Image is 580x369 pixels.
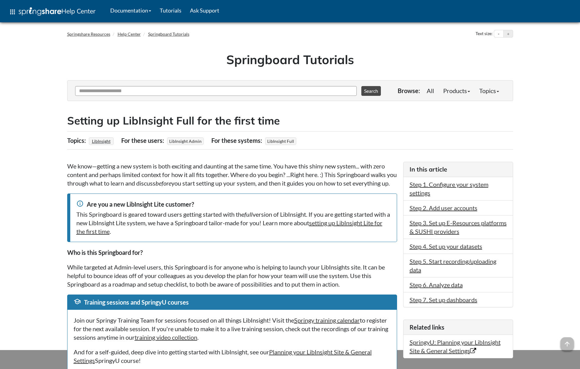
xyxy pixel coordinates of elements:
h2: Setting up LibInsight Full for the first time [67,113,513,128]
a: arrow_upward [560,338,574,345]
p: While targeted at Admin-level users, this Springboard is for anyone who is helping to launch your... [67,263,397,288]
button: Search [361,86,381,96]
div: This site uses cookies as well as records your IP address for usage statistics. [61,355,519,364]
div: Text size: [474,30,494,38]
em: full [244,211,253,218]
span: school [74,298,81,305]
em: before [155,179,171,187]
p: We know—getting a new system is both exciting and daunting at the same time. You have this shiny ... [67,162,397,187]
a: Products [439,85,475,97]
a: Step 6. Analyze data [410,281,463,288]
a: All [422,85,439,97]
span: Training sessions and SpringyU courses [84,298,189,306]
div: Topics: [67,135,87,146]
a: Springboard Tutorials [148,31,189,37]
button: Increase text size [504,30,513,38]
div: This Springboard is geared toward users getting started with the version of LibInsight. If you ar... [76,210,391,236]
a: Step 3. Set up E-Resources platforms & SUSHI providers [410,219,507,235]
div: For these users: [121,135,166,146]
a: Step 5. Start recording/uploading data [410,258,496,273]
a: SpringyU: Planning your LibInsight Site & General Settings [410,338,501,354]
p: And for a self-guided, deep dive into getting started with LibInsight, see our SpringyU course! [74,348,391,365]
a: Step 1. Configure your system settings [410,181,488,197]
h3: In this article [410,165,507,174]
a: LibInsight [91,137,111,146]
p: Browse: [398,86,420,95]
h1: Springboard Tutorials [72,51,509,68]
div: Are you a new LibInsight Lite customer? [76,200,391,208]
span: info [76,200,84,207]
a: Help Center [118,31,141,37]
a: Tutorials [155,3,186,18]
span: Related links [410,324,444,331]
a: Topics [475,85,504,97]
span: LibInsight Admin [167,137,204,145]
button: Decrease text size [494,30,503,38]
span: apps [9,8,16,16]
strong: Who is this Springboard for? [67,249,143,256]
a: Springshare Resources [67,31,110,37]
a: Step 7. Set up dashboards [410,296,477,303]
div: For these systems: [211,135,264,146]
a: apps Help Center [5,3,100,21]
a: training video collection [135,334,197,341]
span: LibInsight Full [265,137,296,145]
a: Documentation [106,3,155,18]
span: arrow_upward [560,337,574,351]
a: Step 2. Add user accounts [410,204,477,212]
a: Ask Support [186,3,224,18]
img: Springshare [19,7,61,16]
p: Join our Springy Training Team for sessions focused on all things LibInsight! Visit the to regist... [74,316,391,342]
a: Springy training calendar [294,317,360,324]
a: Step 4. Set up your datasets [410,243,482,250]
span: Help Center [61,7,96,15]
